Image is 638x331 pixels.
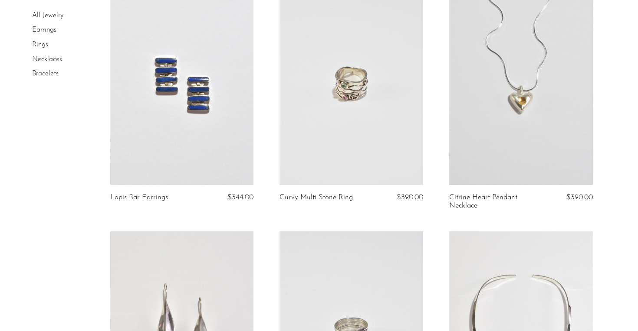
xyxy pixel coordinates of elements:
[227,194,253,201] span: $344.00
[32,41,48,48] a: Rings
[449,194,545,210] a: Citrine Heart Pendant Necklace
[32,56,62,63] a: Necklaces
[566,194,593,201] span: $390.00
[32,70,59,77] a: Bracelets
[397,194,423,201] span: $390.00
[32,12,63,19] a: All Jewelry
[110,194,168,201] a: Lapis Bar Earrings
[280,194,353,201] a: Curvy Multi Stone Ring
[32,27,56,34] a: Earrings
